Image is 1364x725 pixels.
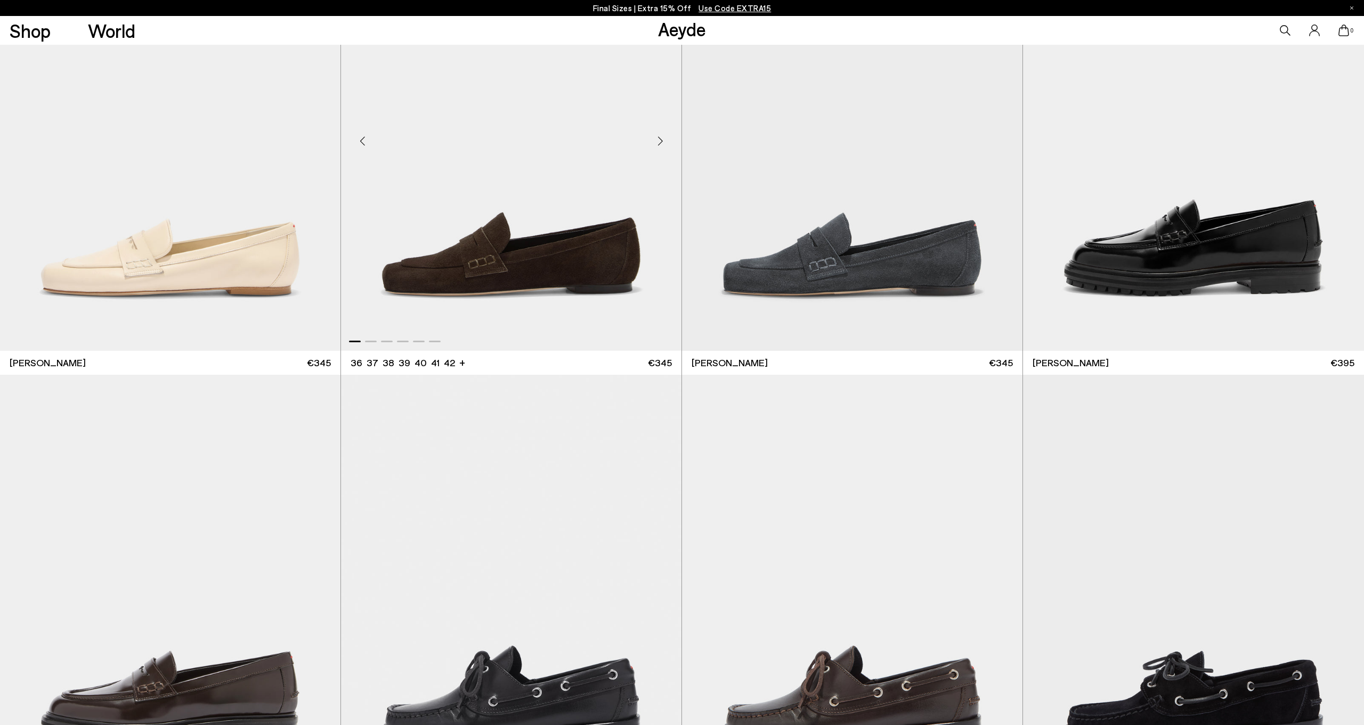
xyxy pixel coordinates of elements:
span: €395 [1330,356,1354,369]
li: 38 [383,356,394,369]
span: €345 [989,356,1013,369]
a: 36 37 38 39 40 41 42 + €345 [341,351,681,375]
li: 39 [399,356,410,369]
span: [PERSON_NAME] [10,356,86,369]
span: [PERSON_NAME] [692,356,768,369]
a: 0 [1338,25,1349,36]
li: 37 [367,356,378,369]
span: [PERSON_NAME] [1033,356,1109,369]
li: 40 [415,356,427,369]
a: World [88,21,135,40]
p: Final Sizes | Extra 15% Off [593,2,772,15]
ul: variant [351,356,452,369]
div: Previous slide [346,125,378,157]
a: Aeyde [658,18,706,40]
a: [PERSON_NAME] €395 [1023,351,1364,375]
span: €345 [307,356,331,369]
li: 41 [431,356,440,369]
li: 42 [444,356,455,369]
span: 0 [1349,28,1354,34]
span: €345 [648,356,672,369]
a: [PERSON_NAME] €345 [682,351,1022,375]
span: Navigate to /collections/ss25-final-sizes [699,3,771,13]
a: Shop [10,21,51,40]
li: 36 [351,356,362,369]
li: + [459,355,465,369]
div: Next slide [644,125,676,157]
